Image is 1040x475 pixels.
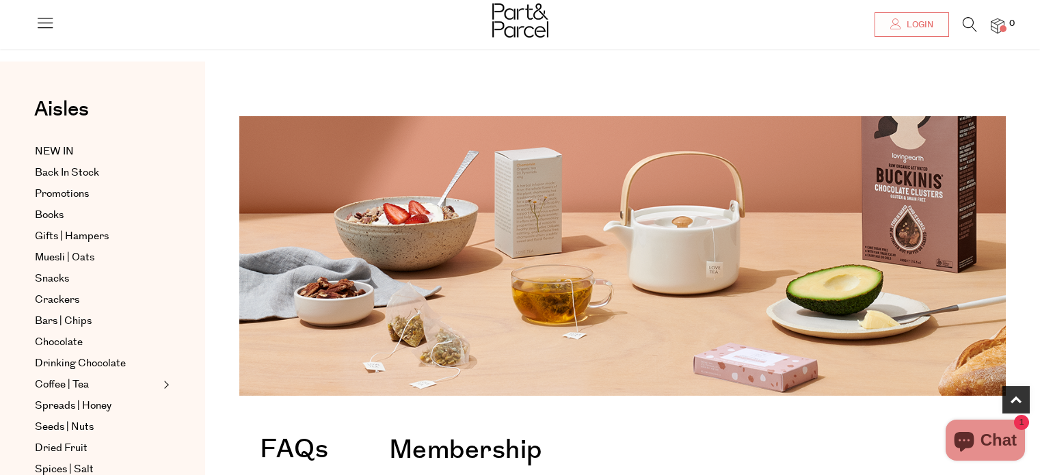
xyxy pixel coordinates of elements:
a: Snacks [35,271,159,287]
span: Promotions [35,186,89,202]
a: Chocolate [35,334,159,351]
span: Crackers [35,292,79,308]
span: Spreads | Honey [35,398,111,414]
span: Back In Stock [35,165,99,181]
a: Drinking Chocolate [35,355,159,372]
span: Snacks [35,271,69,287]
a: Crackers [35,292,159,308]
a: Login [875,12,949,37]
img: Part&Parcel [492,3,548,38]
span: Drinking Chocolate [35,355,126,372]
span: 0 [1006,18,1018,30]
inbox-online-store-chat: Shopify online store chat [942,420,1029,464]
a: Bars | Chips [35,313,159,329]
img: faq-image_1344x_crop_center.png [239,116,1006,396]
a: Promotions [35,186,159,202]
a: NEW IN [35,144,159,160]
span: Coffee | Tea [35,377,89,393]
span: Books [35,207,64,223]
a: 0 [991,18,1004,33]
span: Dried Fruit [35,440,88,457]
span: Seeds | Nuts [35,419,94,435]
span: NEW IN [35,144,74,160]
span: Chocolate [35,334,83,351]
a: Seeds | Nuts [35,419,159,435]
span: Login [903,19,933,31]
a: Dried Fruit [35,440,159,457]
button: Expand/Collapse Coffee | Tea [160,377,170,393]
span: Bars | Chips [35,313,92,329]
span: Gifts | Hampers [35,228,109,245]
span: Muesli | Oats [35,249,94,266]
a: Aisles [34,99,89,133]
a: Back In Stock [35,165,159,181]
a: Spreads | Honey [35,398,159,414]
a: Books [35,207,159,223]
h1: FAQs [260,437,328,470]
a: Coffee | Tea [35,377,159,393]
a: Gifts | Hampers [35,228,159,245]
span: Aisles [34,94,89,124]
a: Muesli | Oats [35,249,159,266]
